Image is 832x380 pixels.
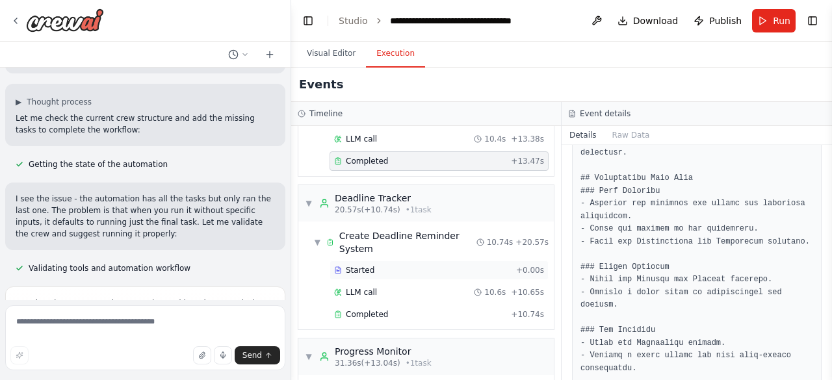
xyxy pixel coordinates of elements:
[235,346,280,364] button: Send
[339,14,536,27] nav: breadcrumb
[406,358,432,368] span: • 1 task
[335,345,432,358] div: Progress Monitor
[709,14,742,27] span: Publish
[773,14,790,27] span: Run
[346,309,388,320] span: Completed
[16,97,92,107] button: ▶Thought process
[511,156,544,166] span: + 13.47s
[223,47,254,62] button: Switch to previous chat
[346,287,377,298] span: LLM call
[314,237,321,247] span: ▼
[27,97,92,107] span: Thought process
[752,9,796,32] button: Run
[259,47,280,62] button: Start a new chat
[803,12,822,30] button: Show right sidebar
[29,159,168,170] span: Getting the state of the automation
[309,108,343,119] h3: Timeline
[516,265,544,275] span: + 0.00s
[16,112,275,136] p: Let me check the current crew structure and add the missing tasks to complete the workflow:
[335,205,400,215] span: 20.57s (+10.74s)
[26,8,104,32] img: Logo
[296,40,366,68] button: Visual Editor
[299,75,343,94] h2: Events
[406,205,432,215] span: • 1 task
[511,134,544,144] span: + 13.38s
[305,198,313,209] span: ▼
[346,265,374,275] span: Started
[580,108,630,119] h3: Event details
[515,237,549,247] span: + 20.57s
[366,40,425,68] button: Execution
[346,156,388,166] span: Completed
[242,350,262,361] span: Send
[612,9,684,32] button: Download
[346,134,377,144] span: LLM call
[604,126,658,144] button: Raw Data
[484,134,506,144] span: 10.4s
[487,237,513,247] span: 10.74s
[511,287,544,298] span: + 10.65s
[339,229,476,255] span: Create Deadline Reminder System
[562,126,604,144] button: Details
[193,346,211,364] button: Upload files
[10,346,29,364] button: Improve this prompt
[29,263,190,273] span: Validating tools and automation workflow
[633,14,679,27] span: Download
[299,12,317,30] button: Hide left sidebar
[335,358,400,368] span: 31.36s (+13.04s)
[688,9,747,32] button: Publish
[16,97,21,107] span: ▶
[511,309,544,320] span: + 10.74s
[335,192,432,205] div: Deadline Tracker
[16,298,274,309] p: I analyzed your automation execution and here is my analysis:
[214,346,232,364] button: Click to speak your automation idea
[339,16,368,26] a: Studio
[305,351,313,362] span: ▼
[484,287,506,298] span: 10.6s
[16,193,275,240] p: I see the issue - the automation has all the tasks but only ran the last one. The problem is that...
